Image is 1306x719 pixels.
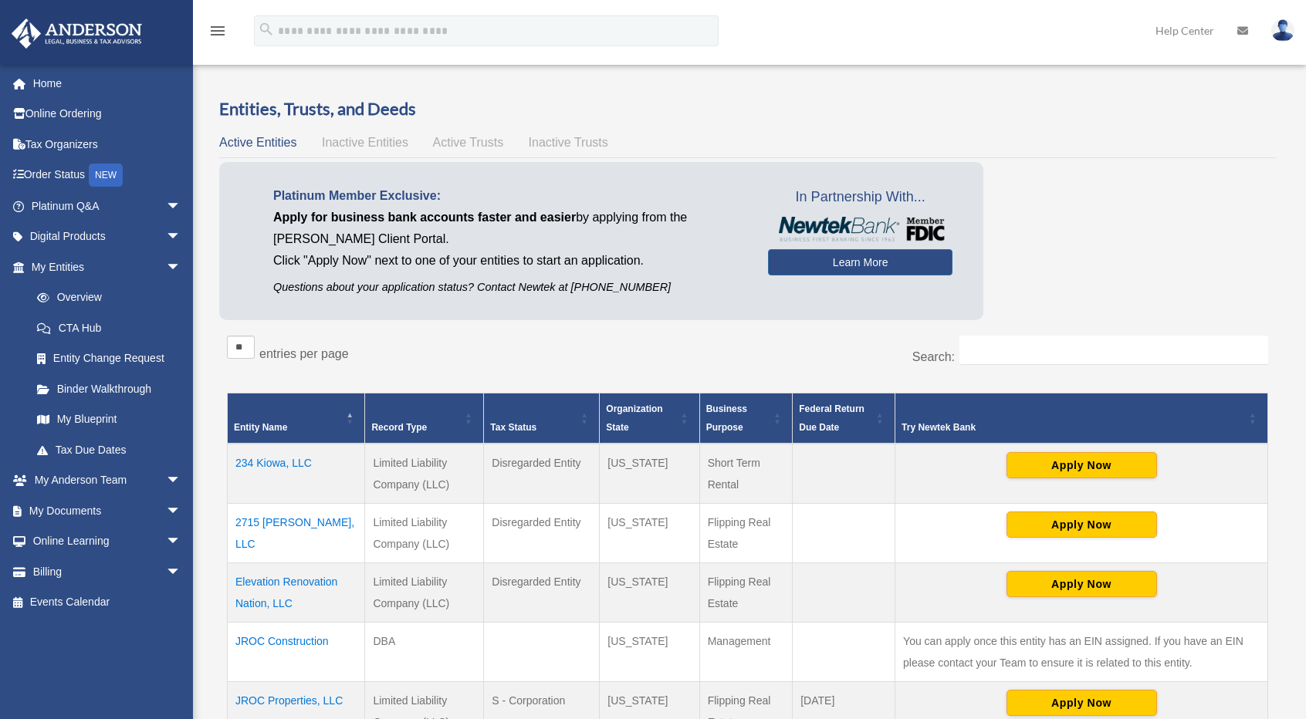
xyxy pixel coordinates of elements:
[1007,690,1157,716] button: Apply Now
[895,393,1268,444] th: Try Newtek Bank : Activate to sort
[1271,19,1294,42] img: User Pic
[799,403,864,433] span: Federal Return Due Date
[273,207,745,250] p: by applying from the [PERSON_NAME] Client Portal.
[1007,452,1157,478] button: Apply Now
[7,19,147,49] img: Anderson Advisors Platinum Portal
[258,21,275,38] i: search
[208,22,227,40] i: menu
[768,185,952,210] span: In Partnership With...
[166,251,197,283] span: arrow_drop_down
[11,526,205,557] a: Online Learningarrow_drop_down
[166,556,197,588] span: arrow_drop_down
[273,250,745,272] p: Click "Apply Now" next to one of your entities to start an application.
[600,562,699,622] td: [US_STATE]
[166,526,197,558] span: arrow_drop_down
[699,622,793,681] td: Management
[166,465,197,497] span: arrow_drop_down
[22,312,197,343] a: CTA Hub
[234,422,287,433] span: Entity Name
[22,434,197,465] a: Tax Due Dates
[208,27,227,40] a: menu
[768,249,952,275] a: Learn More
[11,160,205,191] a: Order StatusNEW
[219,136,296,149] span: Active Entities
[273,185,745,207] p: Platinum Member Exclusive:
[22,343,197,374] a: Entity Change Request
[273,211,576,224] span: Apply for business bank accounts faster and easier
[484,562,600,622] td: Disregarded Entity
[699,503,793,562] td: Flipping Real Estate
[166,191,197,222] span: arrow_drop_down
[11,251,197,282] a: My Entitiesarrow_drop_down
[228,562,365,622] td: Elevation Renovation Nation, LLC
[490,422,536,433] span: Tax Status
[273,278,745,297] p: Questions about your application status? Contact Newtek at [PHONE_NUMBER]
[365,393,484,444] th: Record Type: Activate to sort
[22,373,197,404] a: Binder Walkthrough
[365,503,484,562] td: Limited Liability Company (LLC)
[11,495,205,526] a: My Documentsarrow_drop_down
[228,393,365,444] th: Entity Name: Activate to invert sorting
[484,444,600,504] td: Disregarded Entity
[11,99,205,130] a: Online Ordering
[11,68,205,99] a: Home
[11,465,205,496] a: My Anderson Teamarrow_drop_down
[228,444,365,504] td: 234 Kiowa, LLC
[365,622,484,681] td: DBA
[365,444,484,504] td: Limited Liability Company (LLC)
[89,164,123,187] div: NEW
[706,403,747,433] span: Business Purpose
[484,393,600,444] th: Tax Status: Activate to sort
[371,422,427,433] span: Record Type
[600,444,699,504] td: [US_STATE]
[11,191,205,221] a: Platinum Q&Aarrow_drop_down
[22,404,197,435] a: My Blueprint
[166,221,197,253] span: arrow_drop_down
[11,556,205,587] a: Billingarrow_drop_down
[365,562,484,622] td: Limited Liability Company (LLC)
[228,503,365,562] td: 2715 [PERSON_NAME], LLC
[11,587,205,618] a: Events Calendar
[11,129,205,160] a: Tax Organizers
[600,393,699,444] th: Organization State: Activate to sort
[433,136,504,149] span: Active Trusts
[902,418,1244,437] div: Try Newtek Bank
[912,350,955,363] label: Search:
[219,97,1276,121] h3: Entities, Trusts, and Deeds
[793,393,895,444] th: Federal Return Due Date: Activate to sort
[484,503,600,562] td: Disregarded Entity
[1007,511,1157,538] button: Apply Now
[699,393,793,444] th: Business Purpose: Activate to sort
[529,136,608,149] span: Inactive Trusts
[699,562,793,622] td: Flipping Real Estate
[22,282,189,313] a: Overview
[606,403,662,433] span: Organization State
[228,622,365,681] td: JROC Construction
[776,217,945,241] img: NewtekBankLogoSM.png
[895,622,1268,681] td: You can apply once this entity has an EIN assigned. If you have an EIN please contact your Team t...
[166,495,197,527] span: arrow_drop_down
[11,221,205,252] a: Digital Productsarrow_drop_down
[1007,571,1157,597] button: Apply Now
[600,622,699,681] td: [US_STATE]
[259,347,349,360] label: entries per page
[600,503,699,562] td: [US_STATE]
[322,136,408,149] span: Inactive Entities
[699,444,793,504] td: Short Term Rental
